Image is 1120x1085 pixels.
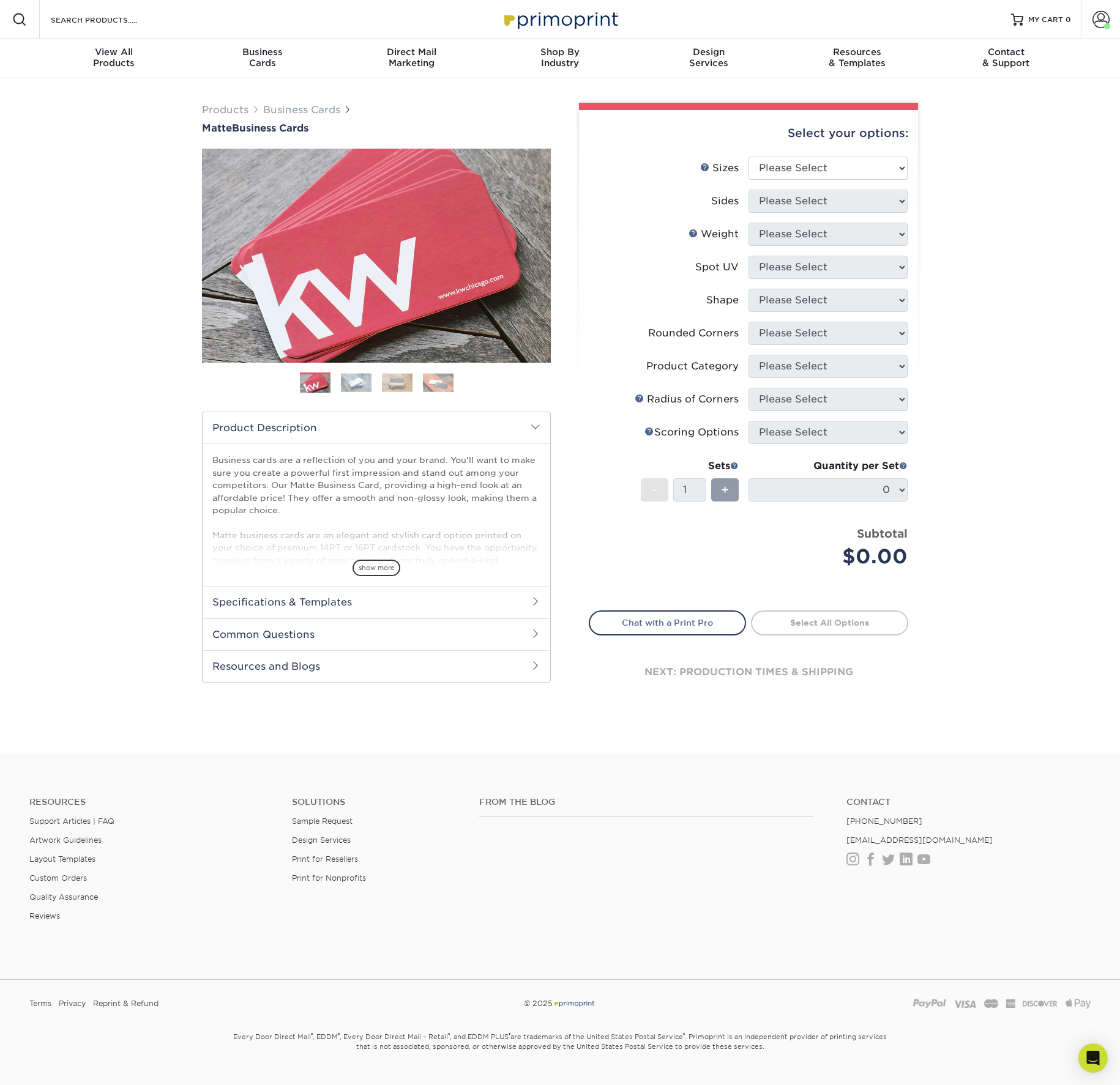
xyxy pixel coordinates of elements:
[486,46,635,69] div: Industry
[695,260,739,275] div: Spot UV
[423,373,454,392] img: Business Cards 04
[589,610,746,635] a: Chat with a Print Pro
[689,227,739,242] div: Weight
[292,835,351,845] a: Design Services
[646,359,739,374] div: Product Category
[189,46,337,69] div: Cards
[641,459,739,473] div: Sets
[40,39,189,78] a: View AllProducts
[751,610,908,635] a: Select All Options
[202,122,551,134] a: MatteBusiness Cards
[203,586,550,618] h2: Specifications & Templates
[29,911,60,920] a: Reviews
[202,1028,918,1081] small: Every Door Direct Mail , EDDM , Every Door Direct Mail – Retail , and EDDM PLUS are trademarks of...
[203,412,550,443] h2: Product Description
[1066,15,1071,24] span: 0
[203,618,550,650] h2: Common Questions
[380,994,740,1013] div: © 2025
[292,854,358,864] a: Print for Resellers
[931,39,1080,78] a: Contact& Support
[486,39,635,78] a: Shop ByIndustry
[189,46,337,57] span: Business
[783,46,931,69] div: & Templates
[783,46,931,57] span: Resources
[721,481,729,499] span: +
[338,1032,340,1038] sup: ®
[711,194,739,209] div: Sides
[635,392,739,407] div: Radius of Corners
[382,373,413,392] img: Business Cards 03
[783,39,931,78] a: Resources& Templates
[59,994,86,1013] a: Privacy
[479,797,813,807] h4: From the Blog
[486,46,635,57] span: Shop By
[644,425,739,440] div: Scoring Options
[3,1048,104,1081] iframe: Google Customer Reviews
[683,1032,685,1038] sup: ®
[292,817,353,826] a: Sample Request
[189,39,337,78] a: BusinessCards
[341,373,371,392] img: Business Cards 02
[353,560,400,576] span: show more
[203,650,550,682] h2: Resources and Blogs
[337,46,486,69] div: Marketing
[263,104,340,116] a: Business Cards
[202,104,248,116] a: Products
[931,46,1080,69] div: & Support
[311,1032,313,1038] sup: ®
[931,46,1080,57] span: Contact
[29,797,274,807] h4: Resources
[589,635,908,709] div: next: production times & shipping
[337,39,486,78] a: Direct MailMarketing
[846,817,922,826] a: [PHONE_NUMBER]
[50,12,169,27] input: SEARCH PRODUCTS.....
[29,994,51,1013] a: Terms
[29,854,95,864] a: Layout Templates
[202,81,551,430] img: Matte 01
[29,873,87,883] a: Custom Orders
[652,481,657,499] span: -
[40,46,189,57] span: View All
[29,892,98,902] a: Quality Assurance
[648,326,739,341] div: Rounded Corners
[553,999,595,1008] img: Primoprint
[857,527,908,540] strong: Subtotal
[292,797,461,807] h4: Solutions
[846,835,993,845] a: [EMAIL_ADDRESS][DOMAIN_NAME]
[300,368,330,399] img: Business Cards 01
[1028,15,1063,25] span: MY CART
[634,39,783,78] a: DesignServices
[846,797,1091,807] a: Contact
[749,459,908,473] div: Quantity per Set
[509,1032,510,1038] sup: ®
[758,542,908,571] div: $0.00
[292,873,366,883] a: Print for Nonprofits
[448,1032,450,1038] sup: ®
[634,46,783,69] div: Services
[93,994,159,1013] a: Reprint & Refund
[212,454,540,628] p: Business cards are a reflection of you and your brand. You'll want to make sure you create a powe...
[202,122,232,134] span: Matte
[706,293,739,308] div: Shape
[29,817,114,826] a: Support Articles | FAQ
[589,110,908,157] div: Select your options:
[1078,1043,1108,1073] div: Open Intercom Messenger
[29,835,102,845] a: Artwork Guidelines
[202,122,551,134] h1: Business Cards
[634,46,783,57] span: Design
[700,161,739,176] div: Sizes
[40,46,189,69] div: Products
[337,46,486,57] span: Direct Mail
[499,6,621,32] img: Primoprint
